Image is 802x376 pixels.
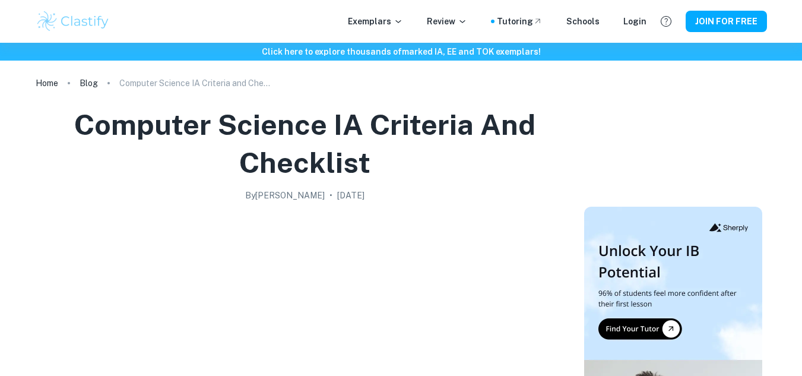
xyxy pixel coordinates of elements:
p: Review [427,15,467,28]
h6: Click here to explore thousands of marked IA, EE and TOK exemplars ! [2,45,800,58]
a: Schools [566,15,600,28]
button: Help and Feedback [656,11,676,31]
h2: [DATE] [337,189,364,202]
a: Tutoring [497,15,543,28]
a: Login [623,15,646,28]
button: JOIN FOR FREE [686,11,767,32]
a: Home [36,75,58,91]
img: Clastify logo [36,10,111,33]
p: Exemplars [348,15,403,28]
p: Computer Science IA Criteria and Checklist [119,77,274,90]
p: • [329,189,332,202]
a: Blog [80,75,98,91]
h1: Computer Science IA Criteria and Checklist [40,106,570,182]
h2: By [PERSON_NAME] [245,189,325,202]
